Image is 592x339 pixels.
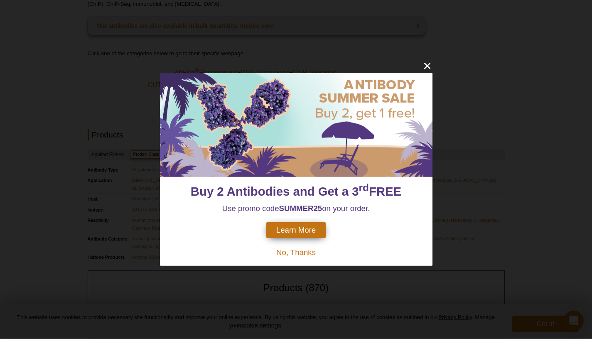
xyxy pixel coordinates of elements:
[276,248,316,257] span: No, Thanks
[279,204,322,213] strong: SUMMER25
[222,204,370,213] span: Use promo code on your order.
[359,182,369,193] sup: rd
[191,184,401,198] span: Buy 2 Antibodies and Get a 3 FREE
[422,61,432,71] button: close
[276,226,316,235] span: Learn More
